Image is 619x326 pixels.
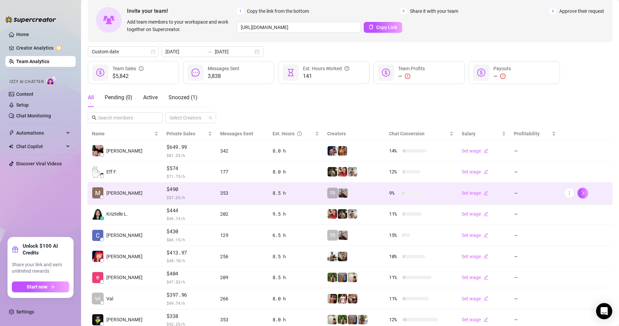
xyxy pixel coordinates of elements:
[50,284,55,289] span: arrow-right
[23,243,69,256] strong: Unlock $100 AI Credits
[166,227,212,236] span: $430
[16,32,29,37] a: Home
[462,211,488,217] a: Set wageedit
[273,168,319,175] div: 8.0 h
[220,295,264,302] div: 266
[398,66,425,71] span: Team Profits
[303,65,349,72] div: Est. Hours Worked
[364,22,402,33] button: Copy Link
[273,130,314,137] div: Est. Hours
[106,316,143,323] span: [PERSON_NAME]
[9,79,44,85] span: Izzy AI Chatter
[462,254,488,259] a: Set wageedit
[273,295,319,302] div: 8.0 h
[16,91,33,97] a: Content
[484,212,488,216] span: edit
[462,296,488,301] a: Set wageedit
[484,296,488,301] span: edit
[220,131,253,136] span: Messages Sent
[166,291,212,299] span: $397.96
[220,189,264,197] div: 353
[389,274,400,281] span: 11 %
[5,16,56,23] img: logo-BBDzfeDw.svg
[16,113,51,118] a: Chat Monitoring
[88,93,94,102] div: All
[500,74,506,79] span: exclamation-circle
[348,273,357,282] img: Ralphy
[220,147,264,155] div: 342
[207,49,212,54] span: swap-right
[358,315,367,324] img: Nathaniel
[12,281,69,292] button: Start nowarrow-right
[166,278,212,285] span: $ 47.53 /h
[273,147,319,155] div: 8.0 h
[344,65,349,72] span: question-circle
[330,189,335,197] span: TR
[92,115,97,120] span: search
[106,274,143,281] span: [PERSON_NAME]
[510,288,560,309] td: —
[98,114,153,121] input: Search members
[27,284,47,290] span: Start now
[220,316,264,323] div: 353
[549,7,557,15] span: 3
[220,274,264,281] div: 209
[9,130,14,136] span: thunderbolt
[338,209,347,219] img: Tony
[389,147,400,155] span: 14 %
[166,131,195,136] span: Private Sales
[46,76,57,86] img: AI Chatter
[92,145,103,156] img: Regine Ore
[237,7,244,15] span: 1
[166,173,212,180] span: $ 71.75 /h
[389,131,424,136] span: Chat Conversion
[220,232,264,239] div: 129
[165,48,204,55] input: Start date
[348,294,357,303] img: Osvaldo
[348,209,357,219] img: aussieboy_j
[127,18,234,33] span: Add team members to your workspace and work together on Supercreator.
[208,66,239,71] span: Messages Sent
[16,309,34,315] a: Settings
[398,72,425,80] div: —
[510,246,560,267] td: —
[567,191,572,195] span: more
[338,230,348,240] img: LC
[247,7,309,15] span: Copy the link from the bottom
[462,190,488,196] a: Set wageedit
[510,140,560,162] td: —
[405,74,410,79] span: exclamation-circle
[273,189,319,197] div: 8.5 h
[462,317,488,322] a: Set wageedit
[208,72,239,80] span: 3,838
[191,69,200,77] span: message
[389,232,400,239] span: 15 %
[389,210,400,218] span: 11 %
[166,300,212,306] span: $ 49.74 /h
[106,189,143,197] span: [PERSON_NAME]
[92,230,103,241] img: Charmaine Javil…
[92,314,103,325] img: Ric John Derell…
[328,252,337,261] img: JUSTIN
[389,168,400,175] span: 12 %
[166,152,212,159] span: $ 81.25 /h
[273,210,319,218] div: 9.5 h
[510,204,560,225] td: —
[484,191,488,195] span: edit
[328,209,337,219] img: Vanessa
[92,47,155,57] span: Custom date
[328,146,337,156] img: Axel
[106,253,143,260] span: [PERSON_NAME]
[328,294,337,303] img: Zach
[143,94,158,101] span: Active
[166,207,212,215] span: $444
[287,69,295,77] span: hourglass
[92,272,103,283] img: Enrique S.
[100,216,104,220] div: z
[510,225,560,246] td: —
[166,312,212,320] span: $338
[596,303,612,319] div: Open Intercom Messenger
[338,273,347,282] img: Wayne
[338,188,348,198] img: LC
[208,116,212,120] span: team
